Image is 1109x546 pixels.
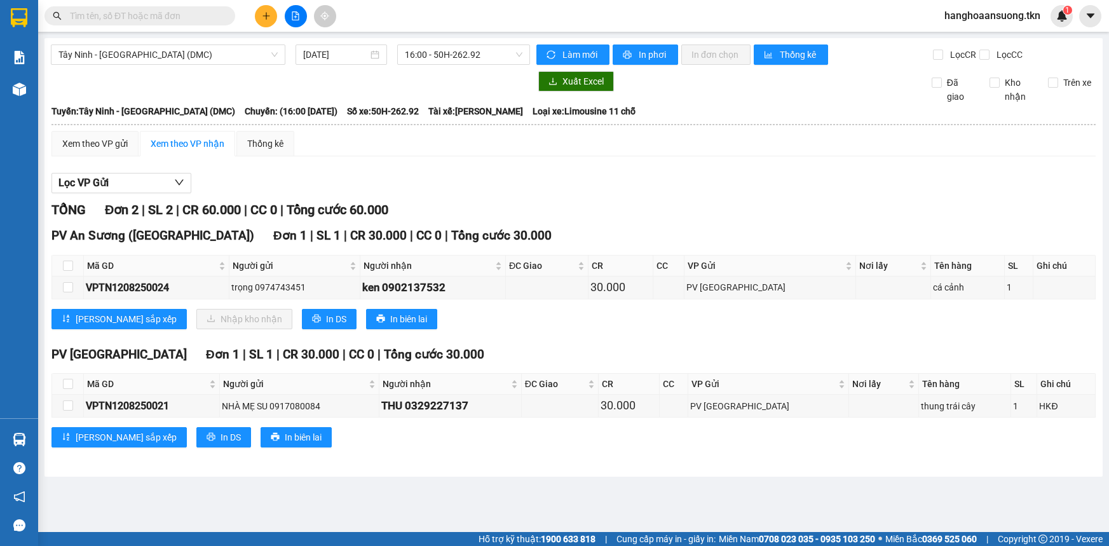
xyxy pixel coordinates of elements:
span: ⚪️ [878,536,882,542]
span: ĐC Giao [525,377,585,391]
span: 1 [1065,6,1070,15]
span: Tổng cước 30.000 [384,347,484,362]
td: VPTN1208250024 [84,276,229,299]
span: sort-ascending [62,314,71,324]
div: cá cảnh [933,280,1002,294]
span: SL 2 [148,202,173,217]
strong: 1900 633 818 [541,534,595,544]
img: icon-new-feature [1056,10,1068,22]
span: | [986,532,988,546]
span: Chuyến: (16:00 [DATE]) [245,104,337,118]
button: file-add [285,5,307,27]
span: VP Gửi [688,259,843,273]
span: search [53,11,62,20]
div: NHÀ MẸ SU 0917080084 [222,399,377,413]
td: VPTN1208250021 [84,395,220,417]
button: syncLàm mới [536,44,609,65]
div: PV [GEOGRAPHIC_DATA] [686,280,854,294]
span: CR 30.000 [283,347,339,362]
span: In DS [326,312,346,326]
span: Kho nhận [1000,76,1038,104]
span: | [176,202,179,217]
button: sort-ascending[PERSON_NAME] sắp xếp [51,427,187,447]
span: SL 1 [249,347,273,362]
img: warehouse-icon [13,83,26,96]
div: VPTN1208250024 [86,280,227,296]
div: 30.000 [590,278,651,296]
div: VPTN1208250021 [86,398,217,414]
div: thung trái cây [921,399,1008,413]
button: printerIn biên lai [261,427,332,447]
th: CC [660,374,688,395]
span: sort-ascending [62,432,71,442]
button: plus [255,5,277,27]
button: printerIn biên lai [366,309,437,329]
span: TỔNG [51,202,86,217]
span: | [344,228,347,243]
span: Làm mới [562,48,599,62]
span: CR 60.000 [182,202,241,217]
span: | [410,228,413,243]
input: 12/08/2025 [303,48,368,62]
th: Tên hàng [931,256,1005,276]
span: copyright [1038,535,1047,543]
div: 1 [1007,280,1031,294]
button: downloadNhập kho nhận [196,309,292,329]
span: | [280,202,283,217]
span: CR 30.000 [350,228,407,243]
span: printer [312,314,321,324]
span: Miền Nam [719,532,875,546]
sup: 1 [1063,6,1072,15]
div: Xem theo VP nhận [151,137,224,151]
span: Người gửi [223,377,366,391]
span: | [605,532,607,546]
span: | [343,347,346,362]
div: Xem theo VP gửi [62,137,128,151]
div: PV [GEOGRAPHIC_DATA] [690,399,847,413]
div: HKĐ [1039,399,1093,413]
span: Xuất Excel [562,74,604,88]
span: printer [207,432,215,442]
span: [PERSON_NAME] sắp xếp [76,430,177,444]
span: Loại xe: Limousine 11 chỗ [533,104,636,118]
span: CC 0 [349,347,374,362]
span: Đã giao [942,76,980,104]
span: Mã GD [87,377,207,391]
span: bar-chart [764,50,775,60]
div: 1 [1013,399,1035,413]
span: Đơn 1 [273,228,307,243]
div: ken 0902137532 [362,279,503,296]
span: Miền Bắc [885,532,977,546]
span: Đơn 1 [206,347,240,362]
span: Số xe: 50H-262.92 [347,104,419,118]
span: 16:00 - 50H-262.92 [405,45,522,64]
span: plus [262,11,271,20]
span: Thống kê [780,48,818,62]
span: Người nhận [383,377,508,391]
span: download [548,77,557,87]
input: Tìm tên, số ĐT hoặc mã đơn [70,9,220,23]
span: Nơi lấy [852,377,906,391]
th: Ghi chú [1037,374,1096,395]
button: Lọc VP Gửi [51,173,191,193]
button: bar-chartThống kê [754,44,828,65]
button: sort-ascending[PERSON_NAME] sắp xếp [51,309,187,329]
span: Tây Ninh - Sài Gòn (DMC) [58,45,278,64]
div: 30.000 [601,397,657,414]
button: downloadXuất Excel [538,71,614,92]
span: caret-down [1085,10,1096,22]
th: CR [589,256,654,276]
th: SL [1011,374,1038,395]
th: CC [653,256,684,276]
strong: 0708 023 035 - 0935 103 250 [759,534,875,544]
img: warehouse-icon [13,433,26,446]
span: | [142,202,145,217]
div: THU 0329227137 [381,397,519,414]
button: aim [314,5,336,27]
span: | [378,347,381,362]
span: Tổng cước 30.000 [451,228,552,243]
span: [PERSON_NAME] sắp xếp [76,312,177,326]
span: Tổng cước 60.000 [287,202,388,217]
span: question-circle [13,462,25,474]
span: printer [376,314,385,324]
